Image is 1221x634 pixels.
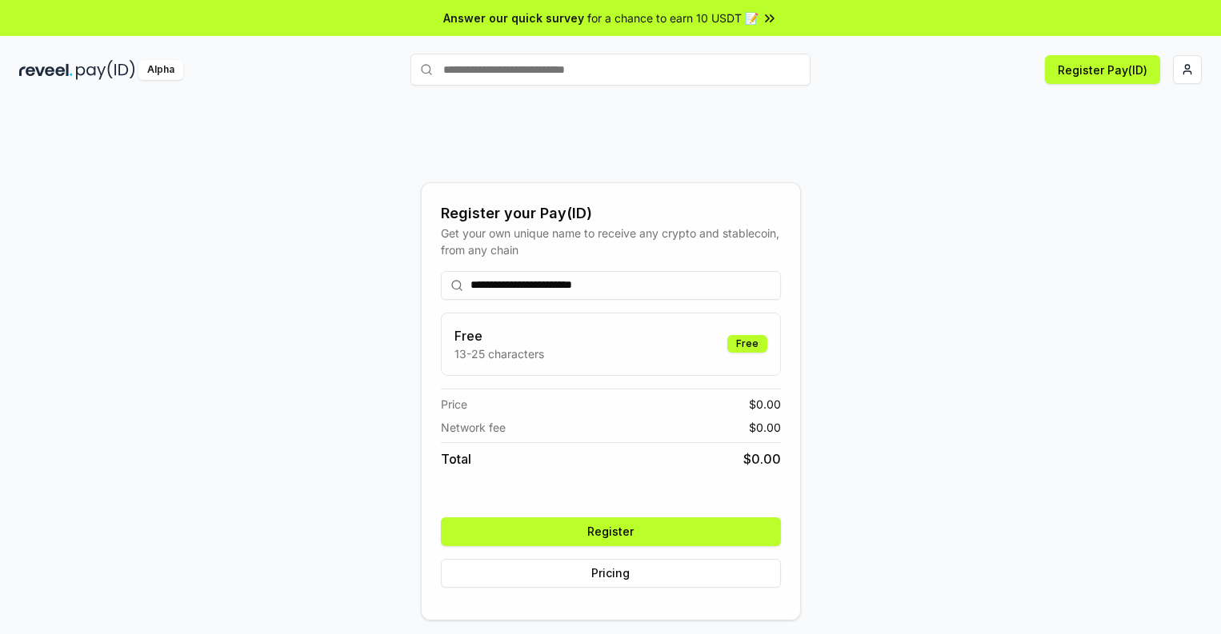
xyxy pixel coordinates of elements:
[587,10,759,26] span: for a chance to earn 10 USDT 📝
[441,559,781,588] button: Pricing
[441,517,781,546] button: Register
[441,396,467,413] span: Price
[454,345,544,362] p: 13-25 characters
[727,335,767,353] div: Free
[443,10,584,26] span: Answer our quick survey
[1045,55,1160,84] button: Register Pay(ID)
[749,419,781,436] span: $ 0.00
[441,419,506,436] span: Network fee
[441,449,471,469] span: Total
[454,326,544,345] h3: Free
[441,225,781,258] div: Get your own unique name to receive any crypto and stablecoin, from any chain
[441,202,781,225] div: Register your Pay(ID)
[76,60,135,80] img: pay_id
[743,449,781,469] span: $ 0.00
[138,60,183,80] div: Alpha
[19,60,73,80] img: reveel_dark
[749,396,781,413] span: $ 0.00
